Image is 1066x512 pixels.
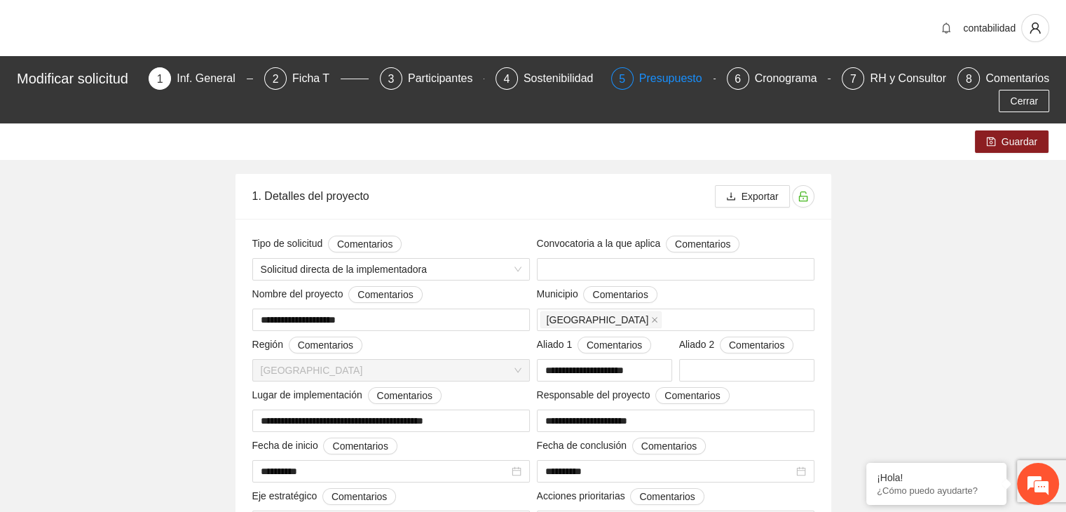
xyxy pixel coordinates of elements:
[986,137,996,148] span: save
[850,73,856,85] span: 7
[1002,134,1037,149] span: Guardar
[496,67,600,90] div: 4Sostenibilidad
[611,67,716,90] div: 5Presupuesto
[734,73,741,85] span: 6
[252,438,397,454] span: Fecha de inicio
[348,286,422,303] button: Nombre del proyecto
[524,67,605,90] div: Sostenibilidad
[230,7,264,41] div: Minimizar ventana de chat en vivo
[503,73,510,85] span: 4
[664,388,720,403] span: Comentarios
[273,73,279,85] span: 2
[1010,93,1038,109] span: Cerrar
[957,67,1049,90] div: 8Comentarios
[328,236,402,252] button: Tipo de solicitud
[323,438,397,454] button: Fecha de inicio
[252,337,363,353] span: Región
[999,90,1049,112] button: Cerrar
[592,287,648,302] span: Comentarios
[651,316,658,323] span: close
[639,67,713,90] div: Presupuesto
[177,67,247,90] div: Inf. General
[966,73,972,85] span: 8
[547,312,649,328] span: [GEOGRAPHIC_DATA]
[388,73,394,85] span: 3
[842,67,946,90] div: 7RH y Consultores
[252,286,423,303] span: Nombre del proyecto
[537,286,657,303] span: Municipio
[655,387,729,404] button: Responsable del proyecto
[408,67,484,90] div: Participantes
[877,472,996,483] div: ¡Hola!
[537,236,740,252] span: Convocatoria a la que aplica
[380,67,484,90] div: 3Participantes
[727,67,831,90] div: 6Cronograma
[793,191,814,202] span: unlock
[7,353,267,403] textarea: Escriba su mensaje y pulse “Intro”
[1022,22,1048,34] span: user
[540,311,662,328] span: Chihuahua
[675,236,730,252] span: Comentarios
[292,67,341,90] div: Ficha T
[337,236,392,252] span: Comentarios
[368,387,442,404] button: Lugar de implementación
[729,337,784,353] span: Comentarios
[252,176,715,216] div: 1. Detalles del proyecto
[252,488,397,505] span: Eje estratégico
[537,438,706,454] span: Fecha de conclusión
[157,73,163,85] span: 1
[332,489,387,504] span: Comentarios
[666,236,739,252] button: Convocatoria a la que aplica
[81,173,193,314] span: Estamos en línea.
[377,388,432,403] span: Comentarios
[583,286,657,303] button: Municipio
[587,337,642,353] span: Comentarios
[935,17,957,39] button: bell
[679,337,794,353] span: Aliado 2
[252,236,402,252] span: Tipo de solicitud
[715,185,790,208] button: downloadExportar
[877,485,996,496] p: ¿Cómo puedo ayudarte?
[332,438,388,454] span: Comentarios
[985,67,1049,90] div: Comentarios
[870,67,969,90] div: RH y Consultores
[298,337,353,353] span: Comentarios
[264,67,369,90] div: 2Ficha T
[975,130,1048,153] button: saveGuardar
[936,22,957,34] span: bell
[537,337,652,353] span: Aliado 1
[17,67,140,90] div: Modificar solicitud
[537,387,730,404] span: Responsable del proyecto
[578,337,651,353] button: Aliado 1
[641,438,697,454] span: Comentarios
[963,22,1016,34] span: contabilidad
[726,191,736,203] span: download
[322,488,396,505] button: Eje estratégico
[742,189,779,204] span: Exportar
[639,489,695,504] span: Comentarios
[792,185,814,208] button: unlock
[73,72,235,90] div: Chatee con nosotros ahora
[357,287,413,302] span: Comentarios
[252,387,442,404] span: Lugar de implementación
[619,73,625,85] span: 5
[537,488,704,505] span: Acciones prioritarias
[630,488,704,505] button: Acciones prioritarias
[632,438,706,454] button: Fecha de conclusión
[289,337,362,353] button: Región
[755,67,828,90] div: Cronograma
[149,67,253,90] div: 1Inf. General
[261,360,521,381] span: Chihuahua
[261,259,521,280] span: Solicitud directa de la implementadora
[1021,14,1049,42] button: user
[720,337,793,353] button: Aliado 2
